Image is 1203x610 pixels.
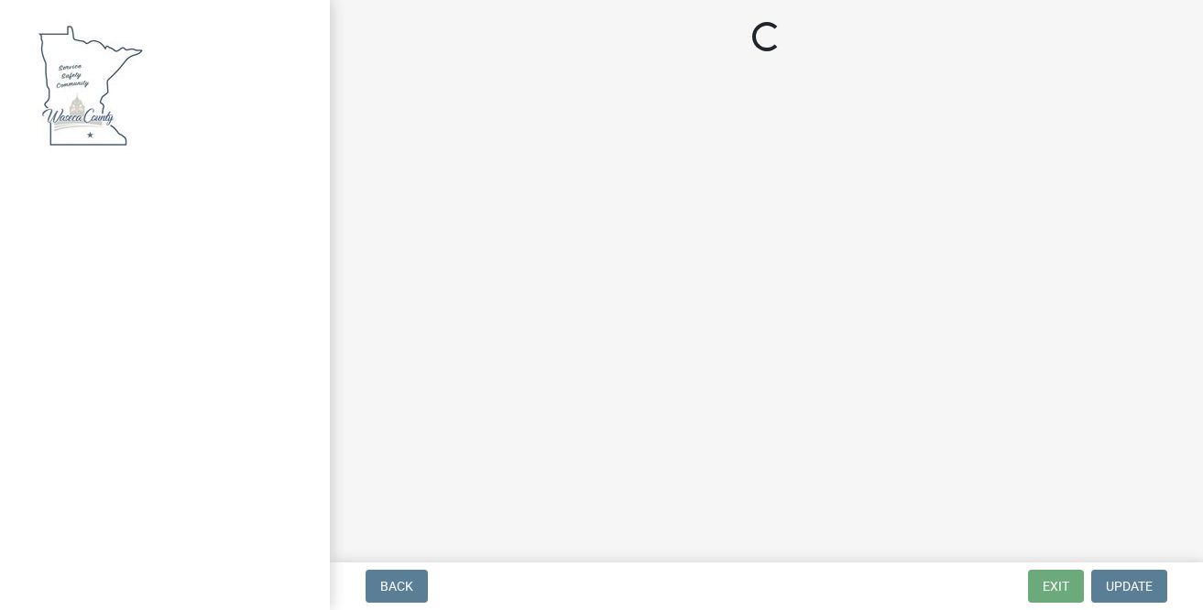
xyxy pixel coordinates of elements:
[1106,579,1153,594] span: Update
[366,570,428,603] button: Back
[37,19,145,150] img: Waseca County, Minnesota
[1028,570,1084,603] button: Exit
[380,579,413,594] span: Back
[1091,570,1167,603] button: Update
